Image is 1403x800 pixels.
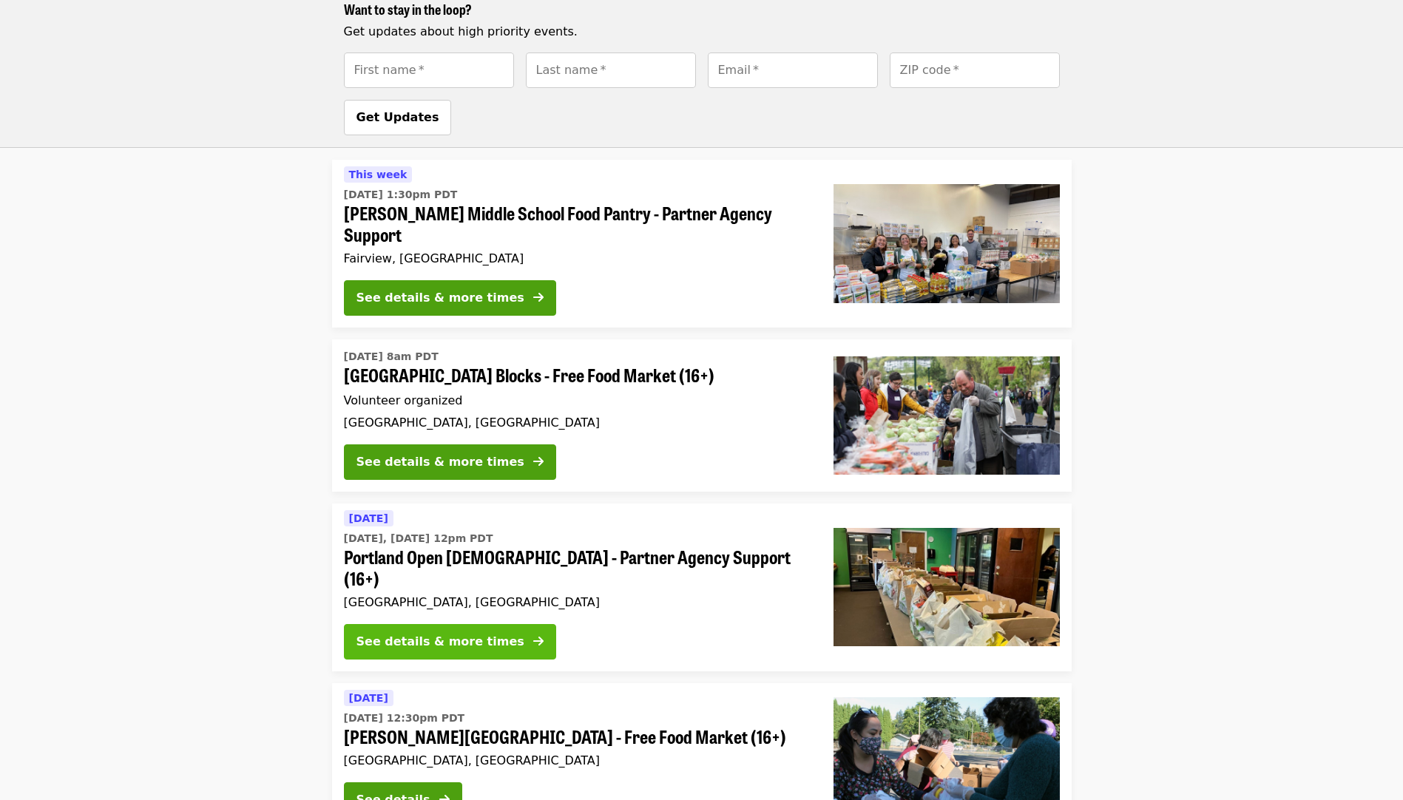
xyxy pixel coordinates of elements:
span: [PERSON_NAME][GEOGRAPHIC_DATA] - Free Food Market (16+) [344,726,810,748]
div: [GEOGRAPHIC_DATA], [GEOGRAPHIC_DATA] [344,753,810,767]
img: PSU South Park Blocks - Free Food Market (16+) organized by Oregon Food Bank [834,356,1060,475]
span: This week [349,169,408,180]
i: arrow-right icon [533,291,544,305]
span: Get updates about high priority events. [344,24,578,38]
span: [DATE] [349,512,388,524]
input: [object Object] [344,52,514,88]
div: See details & more times [356,633,524,651]
div: [GEOGRAPHIC_DATA], [GEOGRAPHIC_DATA] [344,416,810,430]
button: See details & more times [344,444,556,480]
input: [object Object] [708,52,878,88]
img: Reynolds Middle School Food Pantry - Partner Agency Support organized by Oregon Food Bank [834,184,1060,302]
i: arrow-right icon [533,455,544,469]
div: [GEOGRAPHIC_DATA], [GEOGRAPHIC_DATA] [344,595,810,609]
input: [object Object] [890,52,1060,88]
span: Volunteer organized [344,393,463,407]
time: [DATE] 8am PDT [344,349,439,365]
div: See details & more times [356,289,524,307]
time: [DATE] 1:30pm PDT [344,187,458,203]
button: See details & more times [344,280,556,316]
input: [object Object] [526,52,696,88]
time: [DATE] 12:30pm PDT [344,711,465,726]
button: Get Updates [344,100,452,135]
img: Portland Open Bible - Partner Agency Support (16+) organized by Oregon Food Bank [834,528,1060,646]
i: arrow-right icon [533,634,544,648]
a: See details for "Reynolds Middle School Food Pantry - Partner Agency Support" [332,160,1072,328]
button: See details & more times [344,624,556,660]
span: [PERSON_NAME] Middle School Food Pantry - Partner Agency Support [344,203,810,245]
span: [DATE] [349,692,388,704]
time: [DATE], [DATE] 12pm PDT [344,531,493,546]
span: Get Updates [356,110,439,124]
span: Portland Open [DEMOGRAPHIC_DATA] - Partner Agency Support (16+) [344,546,810,589]
a: See details for "PSU South Park Blocks - Free Food Market (16+)" [332,339,1072,492]
a: See details for "Portland Open Bible - Partner Agency Support (16+)" [332,504,1072,671]
div: Fairview, [GEOGRAPHIC_DATA] [344,251,810,265]
div: See details & more times [356,453,524,471]
span: [GEOGRAPHIC_DATA] Blocks - Free Food Market (16+) [344,365,810,386]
